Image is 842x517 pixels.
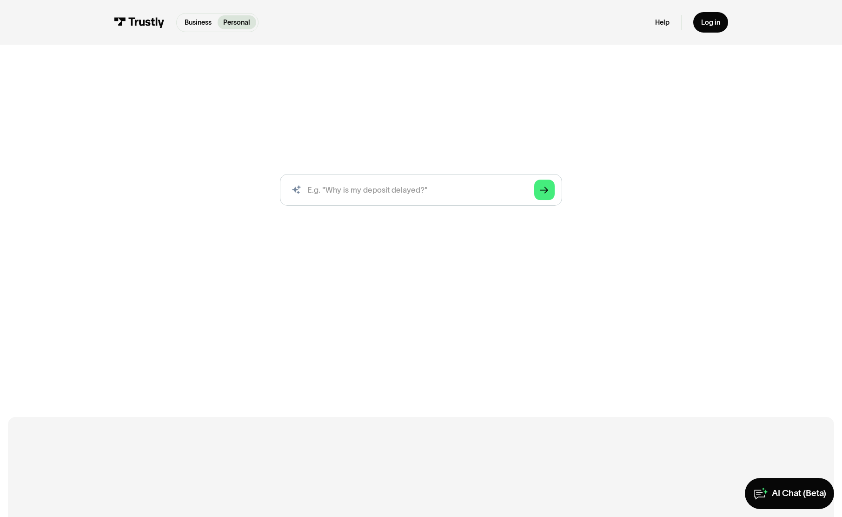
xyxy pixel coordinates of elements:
div: Log in [701,18,720,27]
img: Trustly Logo [114,17,165,28]
form: Search [280,174,563,205]
p: Business [185,17,212,27]
a: AI Chat (Beta) [745,478,834,509]
input: search [280,174,563,205]
a: Help [655,18,670,27]
a: Business [179,15,217,29]
div: AI Chat (Beta) [772,488,826,499]
a: Log in [693,12,728,33]
a: Personal [218,15,256,29]
p: Personal [223,17,250,27]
